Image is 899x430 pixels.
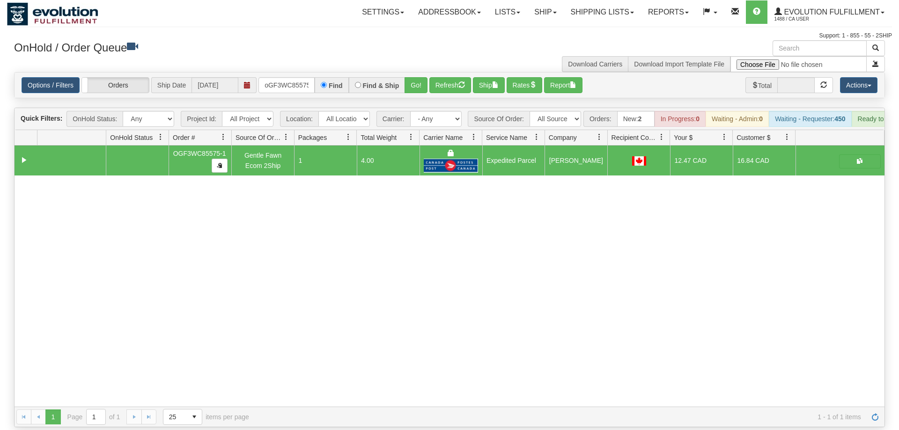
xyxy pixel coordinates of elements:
label: Orders [82,78,149,93]
a: Your $ filter column settings [716,129,732,145]
a: Ship [527,0,563,24]
div: Support: 1 - 855 - 55 - 2SHIP [7,32,892,40]
a: Download Carriers [568,60,622,68]
span: 1488 / CA User [774,15,845,24]
a: Settings [355,0,411,24]
a: Order # filter column settings [215,129,231,145]
div: Gentle Fawn Ecom 2Ship [236,150,290,171]
span: OnHold Status [110,133,153,142]
strong: 0 [759,115,763,123]
input: Order # [258,77,315,93]
strong: 450 [834,115,845,123]
span: 1 - 1 of 1 items [262,413,861,421]
button: Report [544,77,582,93]
span: Source Of Order: [468,111,530,127]
button: Actions [840,77,877,93]
a: Download Import Template File [634,60,724,68]
label: Find & Ship [363,82,399,89]
img: logo1488.jpg [7,2,98,26]
span: Order # [173,133,195,142]
a: Company filter column settings [591,129,607,145]
a: Carrier Name filter column settings [466,129,482,145]
a: Total Weight filter column settings [403,129,419,145]
h3: OnHold / Order Queue [14,40,442,54]
span: OGF3WC85575-1 [173,150,226,157]
a: Shipping lists [564,0,641,24]
input: Import [730,56,867,72]
span: Project Id: [181,111,222,127]
div: Waiting - Admin: [706,111,769,127]
a: Collapse [18,154,30,166]
td: Expedited Parcel [482,146,545,175]
span: Total Weight [361,133,397,142]
span: Service Name [486,133,527,142]
td: 12.47 CAD [670,146,733,175]
span: 4.00 [361,157,374,164]
td: [PERSON_NAME] [545,146,607,175]
span: Carrier: [376,111,410,127]
span: 25 [169,412,181,422]
span: Ship Date [151,77,192,93]
span: Packages [298,133,327,142]
td: 16.84 CAD [733,146,796,175]
a: Packages filter column settings [340,129,356,145]
button: Search [866,40,885,56]
a: Recipient Country filter column settings [654,129,670,145]
label: Find [329,82,343,89]
span: Company [549,133,577,142]
span: Location: [280,111,318,127]
button: Ship [473,77,505,93]
div: grid toolbar [15,108,884,130]
div: In Progress: [655,111,706,127]
label: Quick Filters: [21,114,62,123]
a: Customer $ filter column settings [779,129,795,145]
button: Refresh [429,77,471,93]
span: Orders: [583,111,617,127]
img: Canada Post [424,159,478,172]
span: Source Of Order [236,133,282,142]
span: Carrier Name [423,133,463,142]
a: Options / Filters [22,77,80,93]
iframe: chat widget [877,167,898,262]
span: Page 1 [45,409,60,424]
strong: 2 [638,115,642,123]
img: CA [632,156,646,166]
span: Evolution Fulfillment [782,8,880,16]
div: New: [617,111,655,127]
span: Recipient Country [612,133,658,142]
a: Source Of Order filter column settings [278,129,294,145]
button: Shipping Documents [839,154,881,168]
a: Addressbook [411,0,488,24]
span: Total [745,77,778,93]
button: Rates [507,77,543,93]
span: Page of 1 [67,409,120,425]
a: Service Name filter column settings [529,129,545,145]
a: Reports [641,0,696,24]
span: items per page [163,409,249,425]
strong: 0 [696,115,700,123]
a: Refresh [868,409,883,424]
span: select [187,409,202,424]
span: Customer $ [737,133,770,142]
span: Your $ [674,133,693,142]
a: Lists [488,0,527,24]
a: OnHold Status filter column settings [153,129,169,145]
a: Evolution Fulfillment 1488 / CA User [767,0,892,24]
button: Copy to clipboard [212,159,228,173]
div: Waiting - Requester: [769,111,851,127]
input: Search [773,40,867,56]
span: OnHold Status: [66,111,123,127]
span: 1 [298,157,302,164]
button: Go! [405,77,427,93]
input: Page 1 [87,409,105,424]
span: Page sizes drop down [163,409,202,425]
